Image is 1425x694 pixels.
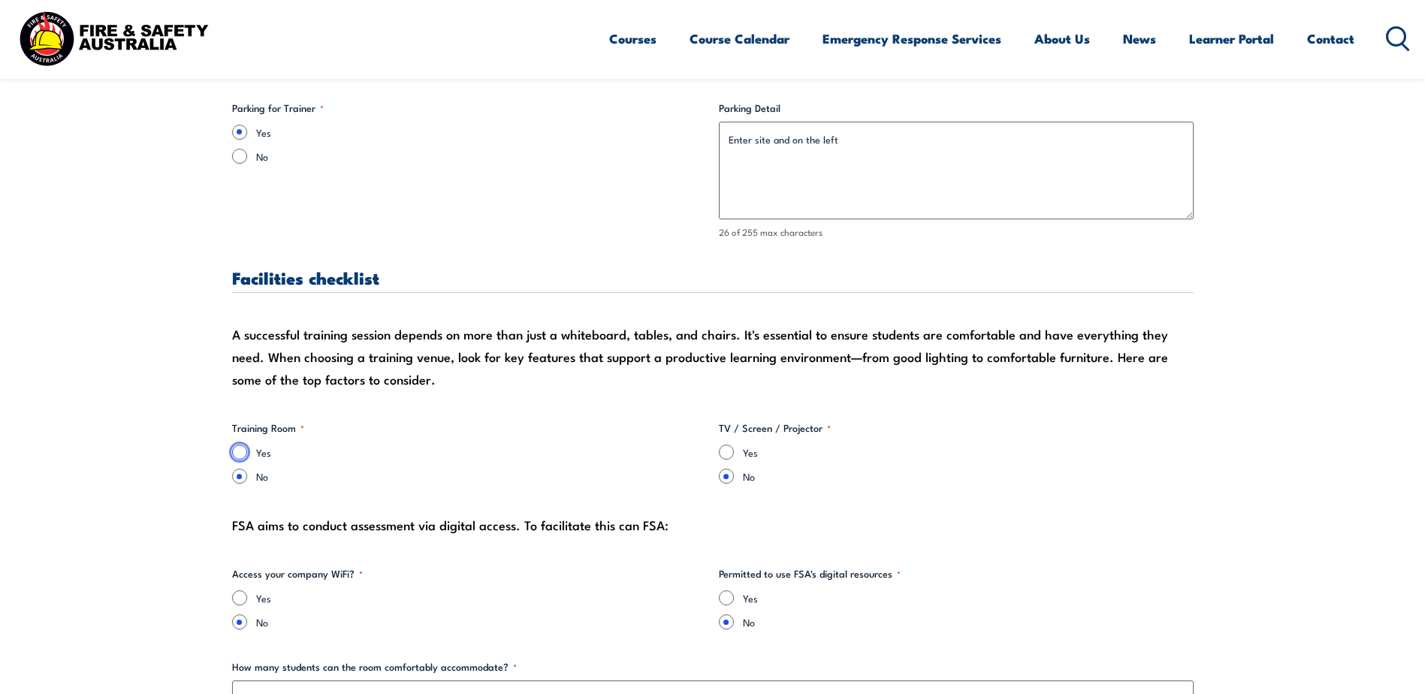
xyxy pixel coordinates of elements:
label: No [256,149,707,164]
label: Parking Detail [719,101,1194,116]
div: A successful training session depends on more than just a whiteboard, tables, and chairs. It's es... [232,323,1194,391]
h3: Facilities checklist [232,269,1194,286]
legend: TV / Screen / Projector [719,421,831,436]
legend: Parking for Trainer [232,101,324,116]
div: 26 of 255 max characters [719,225,1194,240]
label: No [743,614,1194,629]
legend: Training Room [232,421,304,436]
a: News [1123,19,1156,59]
div: FSA aims to conduct assessment via digital access. To facilitate this can FSA: [232,514,1194,536]
a: Emergency Response Services [823,19,1001,59]
label: How many students can the room comfortably accommodate? [232,659,1194,674]
a: About Us [1034,19,1090,59]
label: No [743,469,1194,484]
label: Yes [256,125,707,140]
label: Yes [256,445,707,460]
label: Yes [743,590,1194,605]
label: Yes [743,445,1194,460]
legend: Permitted to use FSA's digital resources [719,566,901,581]
label: No [256,469,707,484]
legend: Access your company WiFi? [232,566,363,581]
a: Course Calendar [690,19,789,59]
label: Yes [256,590,707,605]
a: Learner Portal [1189,19,1274,59]
a: Contact [1307,19,1354,59]
a: Courses [609,19,657,59]
label: No [256,614,707,629]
